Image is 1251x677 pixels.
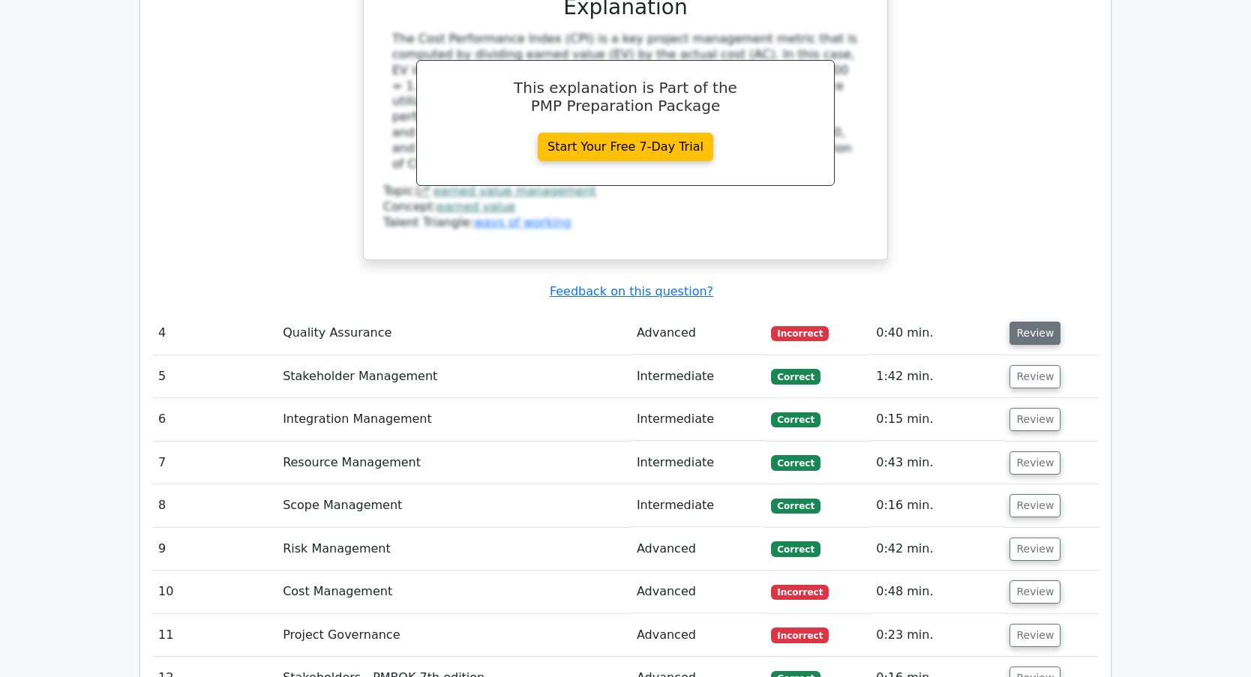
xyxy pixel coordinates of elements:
td: 0:23 min. [870,614,1003,657]
span: Incorrect [771,628,829,643]
td: Quality Assurance [277,312,631,355]
a: earned value management [433,184,596,198]
td: Intermediate [631,398,766,441]
a: Feedback on this question? [550,284,713,298]
td: 4 [152,312,277,355]
td: 1:42 min. [870,355,1003,398]
td: 7 [152,442,277,484]
td: 5 [152,355,277,398]
td: Project Governance [277,614,631,657]
td: Integration Management [277,398,631,441]
td: Advanced [631,614,766,657]
td: Intermediate [631,355,766,398]
td: 0:16 min. [870,484,1003,527]
div: Topic: [383,184,868,199]
span: Incorrect [771,585,829,600]
button: Review [1009,494,1060,517]
td: 10 [152,571,277,613]
button: Review [1009,538,1060,561]
a: earned value [437,199,516,214]
td: Scope Management [277,484,631,527]
button: Review [1009,580,1060,604]
a: Start Your Free 7-Day Trial [538,133,713,161]
td: Resource Management [277,442,631,484]
span: Incorrect [771,326,829,341]
td: Intermediate [631,442,766,484]
td: 8 [152,484,277,527]
span: Correct [771,412,820,427]
a: ways of working [474,215,571,229]
td: 0:15 min. [870,398,1003,441]
td: 0:43 min. [870,442,1003,484]
td: Advanced [631,312,766,355]
td: Risk Management [277,528,631,571]
td: 0:48 min. [870,571,1003,613]
span: Correct [771,541,820,556]
td: 11 [152,614,277,657]
td: 0:42 min. [870,528,1003,571]
div: The Cost Performance Index (CPI) is a key project management metric that is computed by dividing ... [392,31,859,172]
td: Intermediate [631,484,766,527]
td: 6 [152,398,277,441]
td: 0:40 min. [870,312,1003,355]
td: Advanced [631,571,766,613]
td: Stakeholder Management [277,355,631,398]
div: Talent Triangle: [383,184,868,230]
td: Cost Management [277,571,631,613]
span: Correct [771,369,820,384]
td: Advanced [631,528,766,571]
span: Correct [771,455,820,470]
button: Review [1009,451,1060,475]
td: 9 [152,528,277,571]
button: Review [1009,408,1060,431]
button: Review [1009,365,1060,388]
span: Correct [771,499,820,514]
div: Concept: [383,199,868,215]
button: Review [1009,624,1060,647]
button: Review [1009,322,1060,345]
